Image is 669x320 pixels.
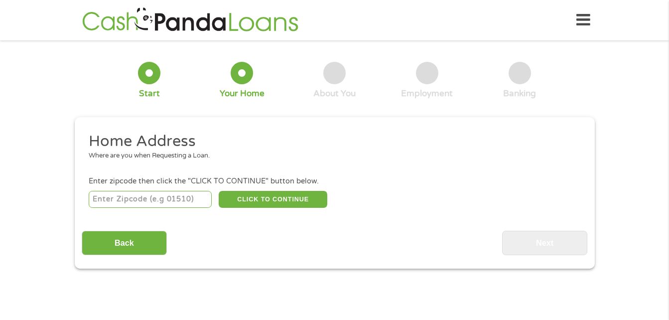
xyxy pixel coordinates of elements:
[139,88,160,99] div: Start
[82,231,167,255] input: Back
[89,132,573,152] h2: Home Address
[220,88,265,99] div: Your Home
[89,151,573,161] div: Where are you when Requesting a Loan.
[502,231,587,255] input: Next
[89,176,580,187] div: Enter zipcode then click the "CLICK TO CONTINUE" button below.
[503,88,536,99] div: Banking
[219,191,327,208] button: CLICK TO CONTINUE
[79,6,301,34] img: GetLoanNow Logo
[89,191,212,208] input: Enter Zipcode (e.g 01510)
[313,88,356,99] div: About You
[401,88,453,99] div: Employment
